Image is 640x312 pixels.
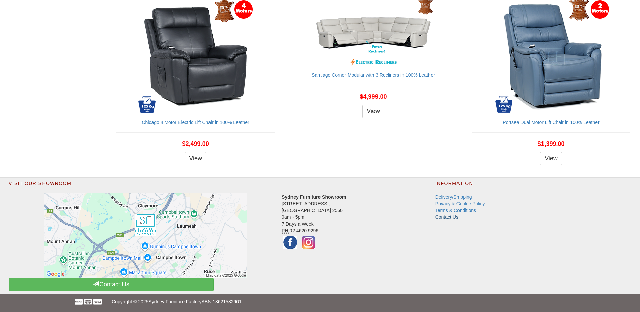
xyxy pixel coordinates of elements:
[435,214,458,220] a: Contact Us
[360,93,387,100] span: $4,999.00
[9,181,418,190] h2: Visit Our Showroom
[435,194,472,200] a: Delivery/Shipping
[435,208,476,213] a: Terms & Conditions
[282,234,299,251] img: Facebook
[182,140,209,147] span: $2,499.00
[312,72,435,78] a: Santiago Corner Modular with 3 Recliners in 100% Leather
[142,120,249,125] a: Chicago 4 Motor Electric Lift Chair in 100% Leather
[300,234,317,251] img: Instagram
[112,294,528,309] p: Copyright © 2025 ABN 18621582901
[503,120,599,125] a: Portsea Dual Motor Lift Chair in 100% Leather
[435,201,485,206] a: Privacy & Cookie Policy
[537,140,564,147] span: $1,399.00
[14,193,277,278] a: Click to activate map
[185,152,206,165] a: View
[362,105,384,118] a: View
[148,299,201,304] a: Sydney Furniture Factory
[9,278,214,291] a: Contact Us
[282,194,346,200] strong: Sydney Furniture Showroom
[540,152,562,165] a: View
[282,228,289,234] abbr: Phone
[44,193,247,278] img: Click to activate map
[435,181,578,190] h2: Information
